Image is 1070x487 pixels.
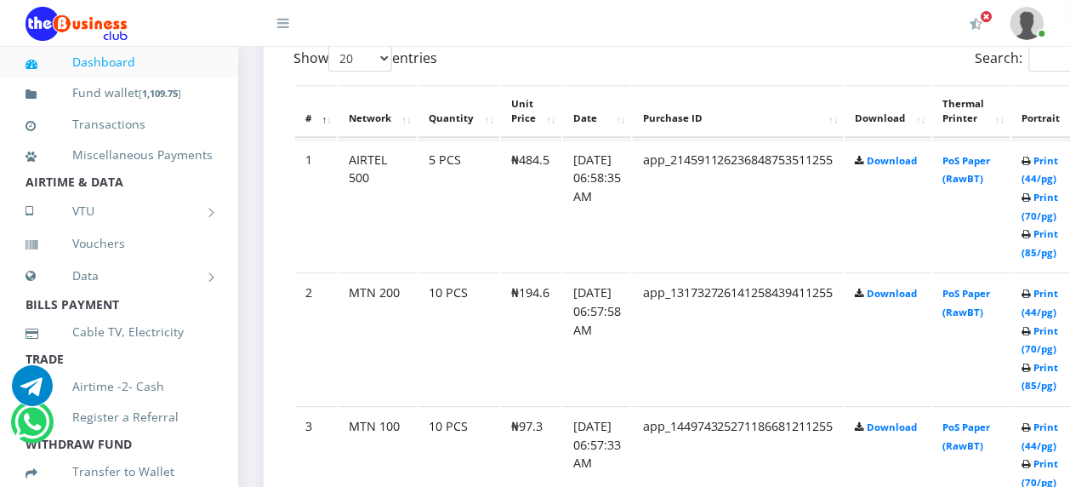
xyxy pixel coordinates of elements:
[563,272,631,404] td: [DATE] 06:57:58 AM
[26,135,213,175] a: Miscellaneous Payments
[943,287,991,318] a: PoS Paper (RawBT)
[142,87,178,100] b: 1,109.75
[970,17,983,31] i: Activate Your Membership
[139,87,181,100] small: [ ]
[339,272,417,404] td: MTN 200
[868,154,918,167] a: Download
[26,398,213,437] a: Register a Referral
[1022,421,1059,452] a: Print (44/pg)
[295,140,337,272] td: 1
[501,85,561,138] th: Unit Price: activate to sort column ascending
[14,415,49,443] a: Chat for support
[293,45,437,72] label: Show entries
[26,43,213,82] a: Dashboard
[26,312,213,352] a: Cable TV, Electricity
[418,140,499,272] td: 5 PCS
[295,272,337,404] td: 2
[981,10,993,23] span: Activate Your Membership
[1022,361,1059,392] a: Print (85/pg)
[26,105,213,144] a: Transactions
[1022,154,1059,186] a: Print (44/pg)
[563,85,631,138] th: Date: activate to sort column ascending
[943,421,991,452] a: PoS Paper (RawBT)
[339,85,417,138] th: Network: activate to sort column ascending
[868,421,918,433] a: Download
[26,367,213,406] a: Airtime -2- Cash
[1022,191,1059,222] a: Print (70/pg)
[26,224,213,263] a: Vouchers
[12,378,53,406] a: Chat for support
[868,287,918,300] a: Download
[26,73,213,113] a: Fund wallet[1,109.75]
[26,190,213,232] a: VTU
[418,85,499,138] th: Quantity: activate to sort column ascending
[633,140,844,272] td: app_214591126236848753511255
[339,140,417,272] td: AIRTEL 500
[933,85,1010,138] th: Thermal Printer: activate to sort column ascending
[501,272,561,404] td: ₦194.6
[563,140,631,272] td: [DATE] 06:58:35 AM
[1010,7,1044,40] img: User
[26,255,213,297] a: Data
[501,140,561,272] td: ₦484.5
[26,7,128,41] img: Logo
[943,154,991,186] a: PoS Paper (RawBT)
[1022,227,1059,259] a: Print (85/pg)
[328,45,392,72] select: Showentries
[295,85,337,138] th: #: activate to sort column descending
[633,272,844,404] td: app_131732726141258439411255
[1022,324,1059,356] a: Print (70/pg)
[845,85,931,138] th: Download: activate to sort column ascending
[633,85,844,138] th: Purchase ID: activate to sort column ascending
[1022,287,1059,318] a: Print (44/pg)
[418,272,499,404] td: 10 PCS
